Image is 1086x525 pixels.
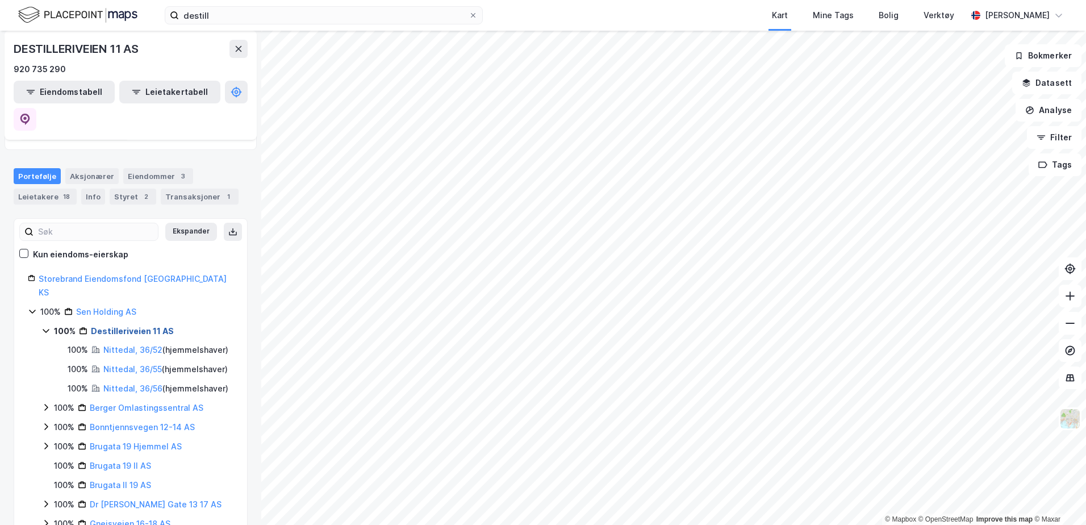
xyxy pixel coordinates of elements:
div: Info [81,189,105,205]
div: Bolig [879,9,899,22]
div: 18 [61,191,72,202]
div: 100% [54,498,74,511]
a: Storebrand Eiendomsfond [GEOGRAPHIC_DATA] KS [39,274,227,297]
div: 920 735 290 [14,63,66,76]
div: 100% [68,363,88,376]
div: 100% [54,324,76,338]
div: [PERSON_NAME] [985,9,1050,22]
a: Nittedal, 36/55 [103,364,162,374]
div: ( hjemmelshaver ) [103,382,228,395]
div: Kart [772,9,788,22]
button: Ekspander [165,223,217,241]
a: Bonntjennsvegen 12-14 AS [90,422,195,432]
iframe: Chat Widget [1029,470,1086,525]
div: 100% [68,382,88,395]
button: Leietakertabell [119,81,220,103]
a: Improve this map [976,515,1033,523]
div: Aksjonærer [65,168,119,184]
a: Brugata II 19 AS [90,480,151,490]
div: 100% [54,401,74,415]
div: Eiendommer [123,168,193,184]
button: Eiendomstabell [14,81,115,103]
div: 100% [54,420,74,434]
div: ( hjemmelshaver ) [103,343,228,357]
div: 2 [140,191,152,202]
a: OpenStreetMap [918,515,974,523]
div: Leietakere [14,189,77,205]
input: Søk på adresse, matrikkel, gårdeiere, leietakere eller personer [179,7,469,24]
a: Dr [PERSON_NAME] Gate 13 17 AS [90,499,222,509]
img: Z [1059,408,1081,430]
a: Mapbox [885,515,916,523]
input: Søk [34,223,158,240]
div: Mine Tags [813,9,854,22]
a: Berger Omlastingssentral AS [90,403,203,413]
a: Brugata 19 II AS [90,461,151,470]
div: Verktøy [924,9,954,22]
div: 1 [223,191,234,202]
div: Kun eiendoms-eierskap [33,248,128,261]
a: Destilleriveien 11 AS [91,326,174,336]
div: Styret [110,189,156,205]
div: 100% [54,478,74,492]
button: Filter [1027,126,1081,149]
div: 100% [54,440,74,453]
div: 100% [54,459,74,473]
a: Brugata 19 Hjemmel AS [90,441,182,451]
div: 3 [177,170,189,182]
div: Transaksjoner [161,189,239,205]
div: ( hjemmelshaver ) [103,363,228,376]
a: Sen Holding AS [76,307,136,316]
a: Nittedal, 36/56 [103,384,162,393]
div: Portefølje [14,168,61,184]
button: Analyse [1016,99,1081,122]
img: logo.f888ab2527a4732fd821a326f86c7f29.svg [18,5,137,25]
div: DESTILLERIVEIEN 11 AS [14,40,141,58]
a: Nittedal, 36/52 [103,345,162,355]
div: 100% [68,343,88,357]
button: Bokmerker [1005,44,1081,67]
button: Datasett [1012,72,1081,94]
button: Tags [1029,153,1081,176]
div: 100% [40,305,61,319]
